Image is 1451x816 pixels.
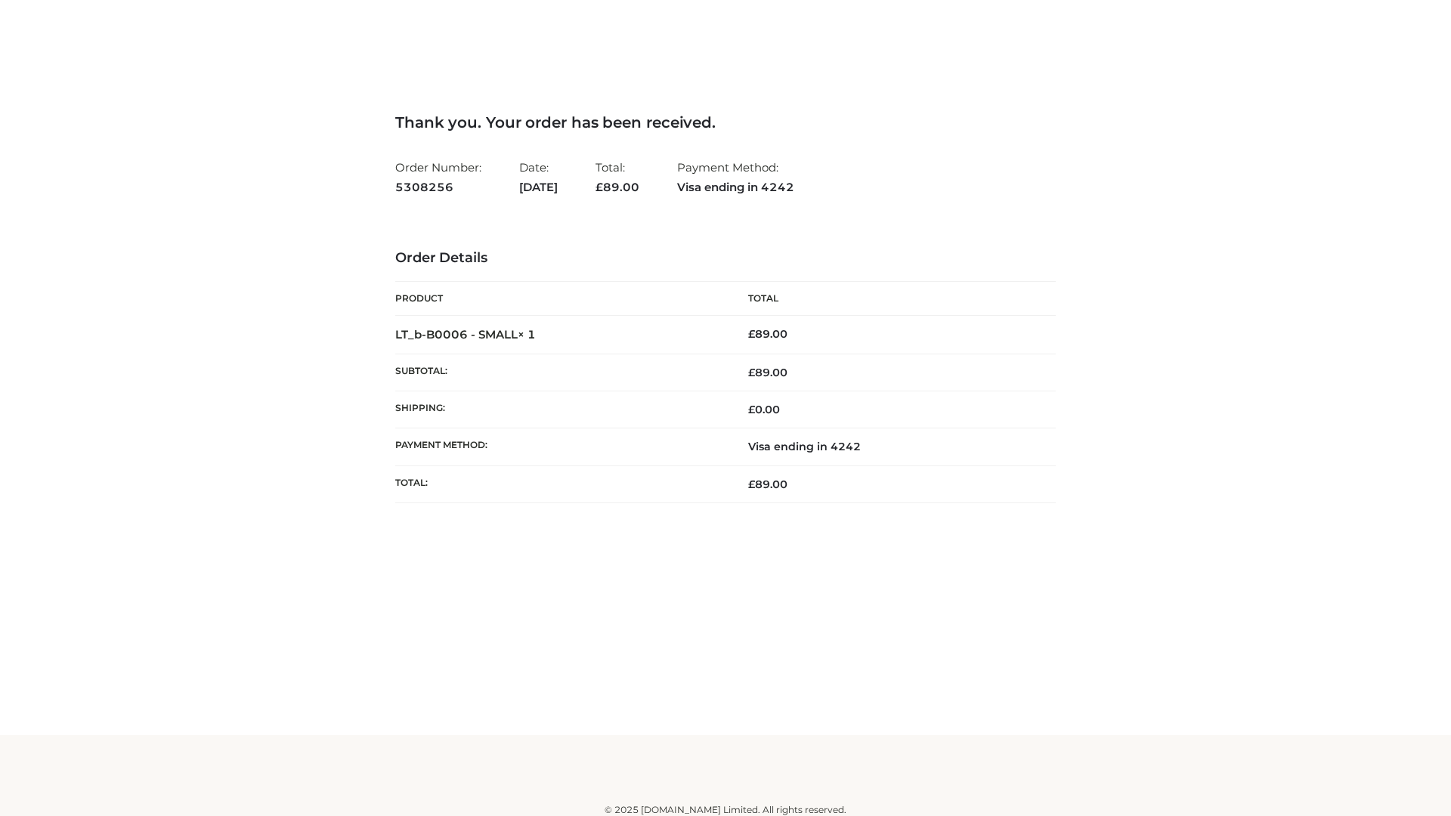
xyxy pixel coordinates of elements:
strong: × 1 [518,327,536,342]
h3: Order Details [395,250,1056,267]
li: Total: [596,154,639,200]
th: Product [395,282,725,316]
strong: 5308256 [395,178,481,197]
li: Date: [519,154,558,200]
span: 89.00 [596,180,639,194]
li: Payment Method: [677,154,794,200]
h3: Thank you. Your order has been received. [395,113,1056,131]
span: 89.00 [748,478,787,491]
li: Order Number: [395,154,481,200]
span: £ [596,180,603,194]
span: 89.00 [748,366,787,379]
th: Shipping: [395,391,725,428]
td: Visa ending in 4242 [725,428,1056,465]
strong: Visa ending in 4242 [677,178,794,197]
th: Payment method: [395,428,725,465]
th: Subtotal: [395,354,725,391]
span: £ [748,478,755,491]
th: Total: [395,465,725,502]
th: Total [725,282,1056,316]
strong: [DATE] [519,178,558,197]
span: £ [748,366,755,379]
strong: LT_b-B0006 - SMALL [395,327,536,342]
bdi: 89.00 [748,327,787,341]
bdi: 0.00 [748,403,780,416]
span: £ [748,327,755,341]
span: £ [748,403,755,416]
